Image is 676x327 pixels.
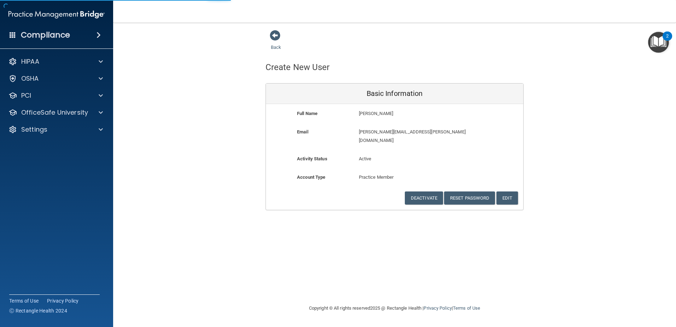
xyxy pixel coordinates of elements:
[9,297,39,304] a: Terms of Use
[8,125,103,134] a: Settings
[266,84,523,104] div: Basic Information
[8,7,105,22] img: PMB logo
[8,91,103,100] a: PCI
[297,111,317,116] b: Full Name
[266,297,524,320] div: Copyright © All rights reserved 2025 @ Rectangle Health | |
[21,125,47,134] p: Settings
[21,91,31,100] p: PCI
[424,305,451,311] a: Privacy Policy
[8,108,103,117] a: OfficeSafe University
[405,191,443,205] button: Deactivate
[297,129,308,134] b: Email
[21,74,39,83] p: OSHA
[21,30,70,40] h4: Compliance
[359,155,431,163] p: Active
[297,174,325,180] b: Account Type
[648,32,669,53] button: Open Resource Center, 2 new notifications
[9,307,67,314] span: Ⓒ Rectangle Health 2024
[453,305,480,311] a: Terms of Use
[271,36,281,50] a: Back
[444,191,495,205] button: Reset Password
[359,173,431,182] p: Practice Member
[359,109,472,118] p: [PERSON_NAME]
[21,57,39,66] p: HIPAA
[21,108,88,117] p: OfficeSafe University
[297,156,327,161] b: Activity Status
[496,191,518,205] button: Edit
[47,297,79,304] a: Privacy Policy
[8,74,103,83] a: OSHA
[266,63,330,72] h4: Create New User
[666,36,669,45] div: 2
[359,128,472,145] p: [PERSON_NAME][EMAIL_ADDRESS][PERSON_NAME][DOMAIN_NAME]
[8,57,103,66] a: HIPAA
